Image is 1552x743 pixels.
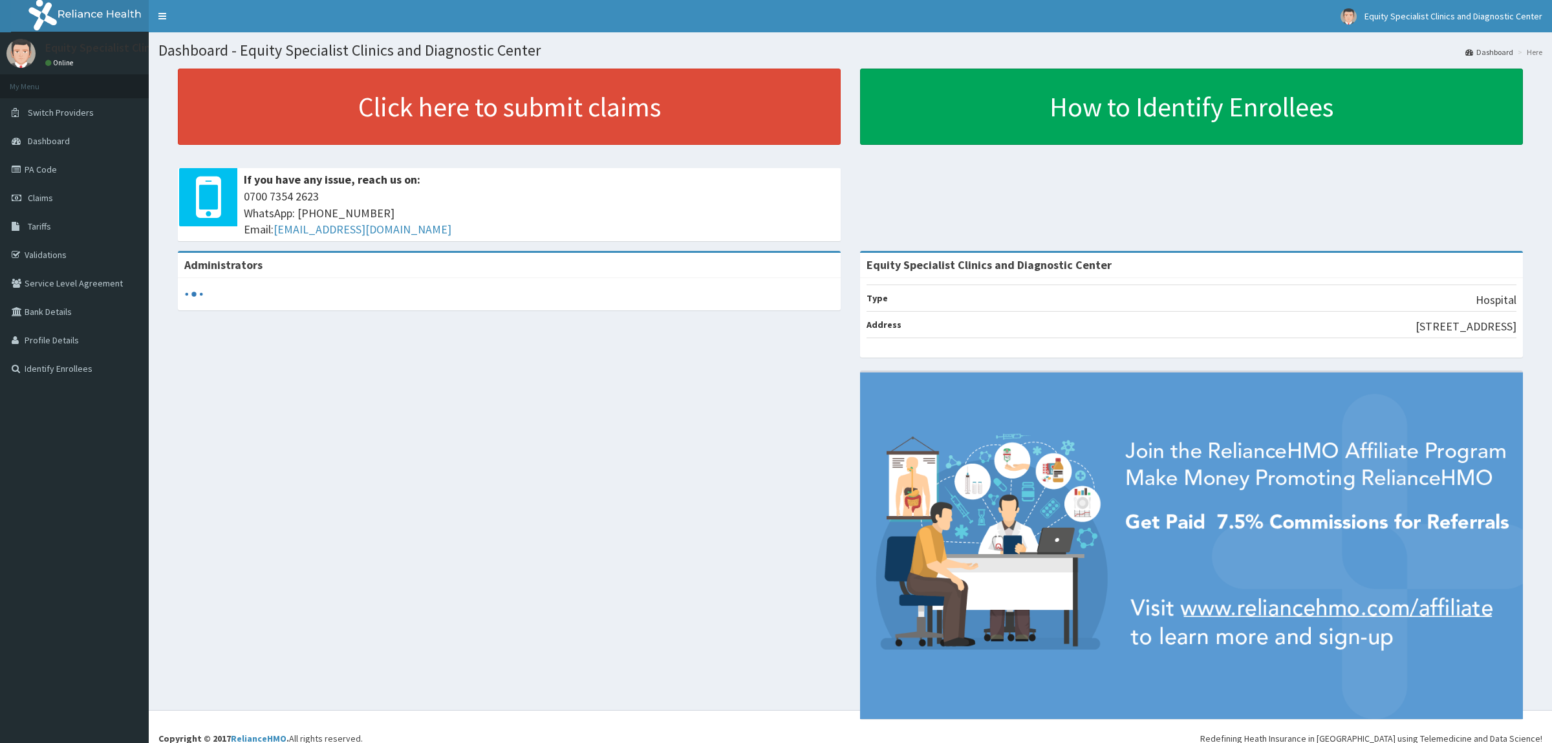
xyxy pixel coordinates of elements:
[28,221,51,232] span: Tariffs
[1341,8,1357,25] img: User Image
[867,257,1112,272] strong: Equity Specialist Clinics and Diagnostic Center
[28,192,53,204] span: Claims
[1364,10,1542,22] span: Equity Specialist Clinics and Diagnostic Center
[184,257,263,272] b: Administrators
[274,222,451,237] a: [EMAIL_ADDRESS][DOMAIN_NAME]
[1514,47,1542,58] li: Here
[28,135,70,147] span: Dashboard
[867,292,888,304] b: Type
[860,69,1523,145] a: How to Identify Enrollees
[1416,318,1516,335] p: [STREET_ADDRESS]
[1465,47,1513,58] a: Dashboard
[1476,292,1516,308] p: Hospital
[867,319,901,330] b: Address
[178,69,841,145] a: Click here to submit claims
[244,188,834,238] span: 0700 7354 2623 WhatsApp: [PHONE_NUMBER] Email:
[158,42,1542,59] h1: Dashboard - Equity Specialist Clinics and Diagnostic Center
[860,372,1523,719] img: provider-team-banner.png
[244,172,420,187] b: If you have any issue, reach us on:
[45,58,76,67] a: Online
[28,107,94,118] span: Switch Providers
[184,285,204,304] svg: audio-loading
[45,42,279,54] p: Equity Specialist Clinics and Diagnostic Center
[6,39,36,68] img: User Image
